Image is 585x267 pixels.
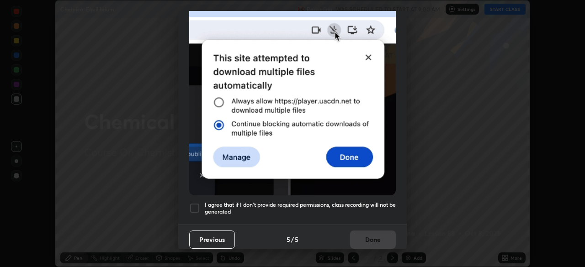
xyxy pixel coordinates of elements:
h5: I agree that if I don't provide required permissions, class recording will not be generated [205,201,396,215]
h4: / [291,235,294,244]
h4: 5 [287,235,290,244]
button: Previous [189,230,235,249]
h4: 5 [295,235,298,244]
